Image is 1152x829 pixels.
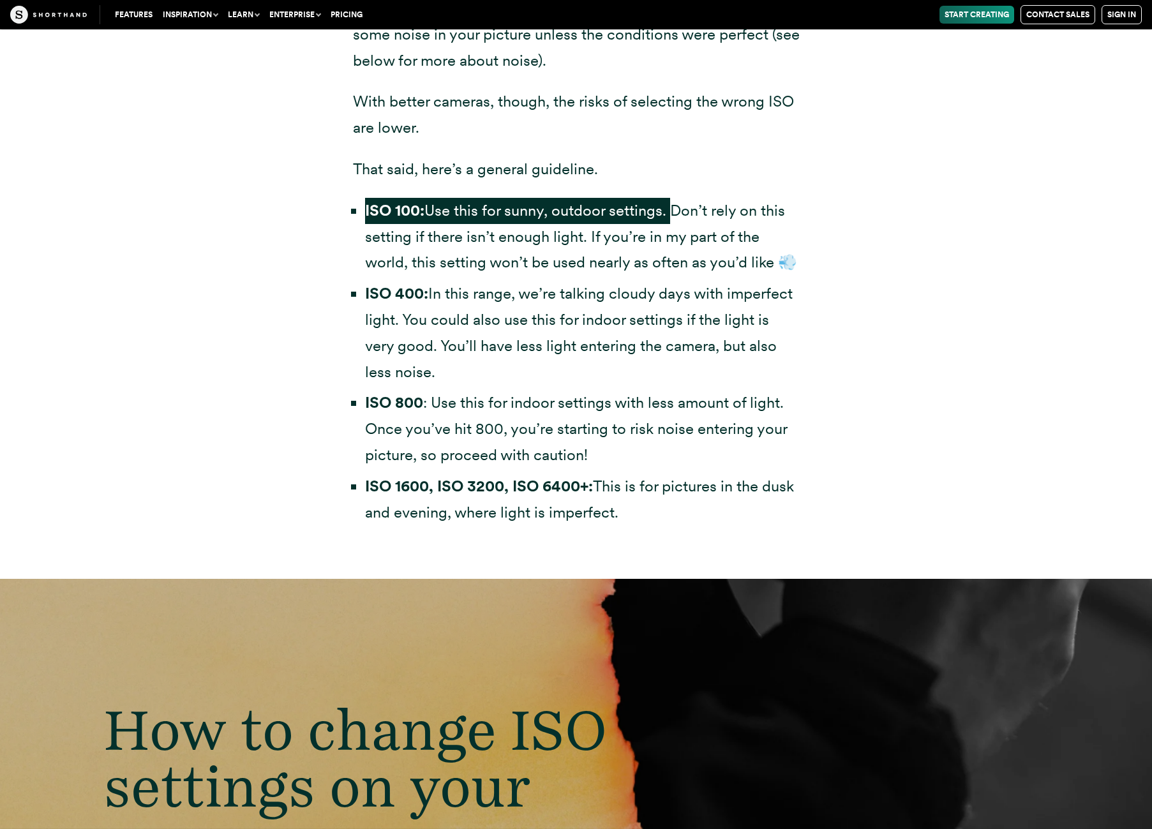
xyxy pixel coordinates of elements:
strong: ISO 400: [365,284,428,302]
p: With better cameras, though, the risks of selecting the wrong ISO are lower. [353,89,800,141]
a: Sign in [1102,5,1142,24]
a: Features [110,6,158,24]
strong: ISO 100: [365,201,424,220]
img: The Craft [10,6,87,24]
strong: ISO 1600, ISO 3200, ISO 6400+: [365,477,593,495]
li: In this range, we’re talking cloudy days with imperfect light. You could also use this for indoor... [365,281,800,385]
a: Contact Sales [1021,5,1095,24]
li: This is for pictures in the dusk and evening, where light is imperfect. [365,474,800,526]
li: : Use this for indoor settings with less amount of light. Once you’ve hit 800, you’re starting to... [365,390,800,468]
strong: ISO 800 [365,393,423,412]
button: Enterprise [264,6,325,24]
button: Learn [223,6,264,24]
li: Use this for sunny, outdoor settings. Don’t rely on this setting if there isn’t enough light. If ... [365,198,800,276]
a: Pricing [325,6,368,24]
button: Inspiration [158,6,223,24]
a: Start Creating [939,6,1014,24]
p: That said, here’s a general guideline. [353,156,800,183]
